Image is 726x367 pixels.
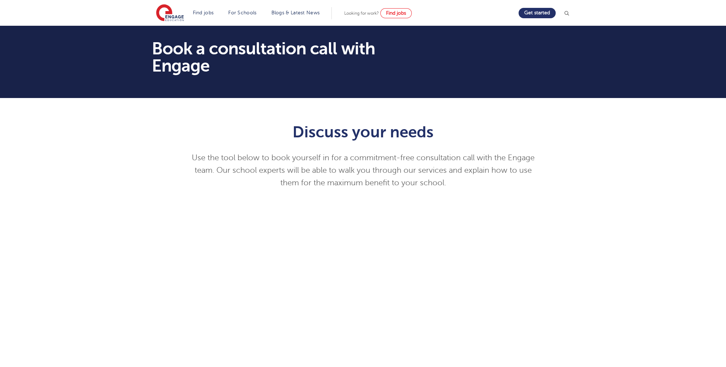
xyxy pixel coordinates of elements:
[271,10,320,15] a: Blogs & Latest News
[386,10,406,16] span: Find jobs
[519,8,556,18] a: Get started
[344,11,379,16] span: Looking for work?
[193,10,214,15] a: Find jobs
[156,4,184,22] img: Engage Education
[152,40,430,74] h1: Book a consultation call with Engage
[188,152,538,189] p: Use the tool below to book yourself in for a commitment-free consultation call with the Engage te...
[228,10,256,15] a: For Schools
[380,8,412,18] a: Find jobs
[188,123,538,141] h1: Discuss your needs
